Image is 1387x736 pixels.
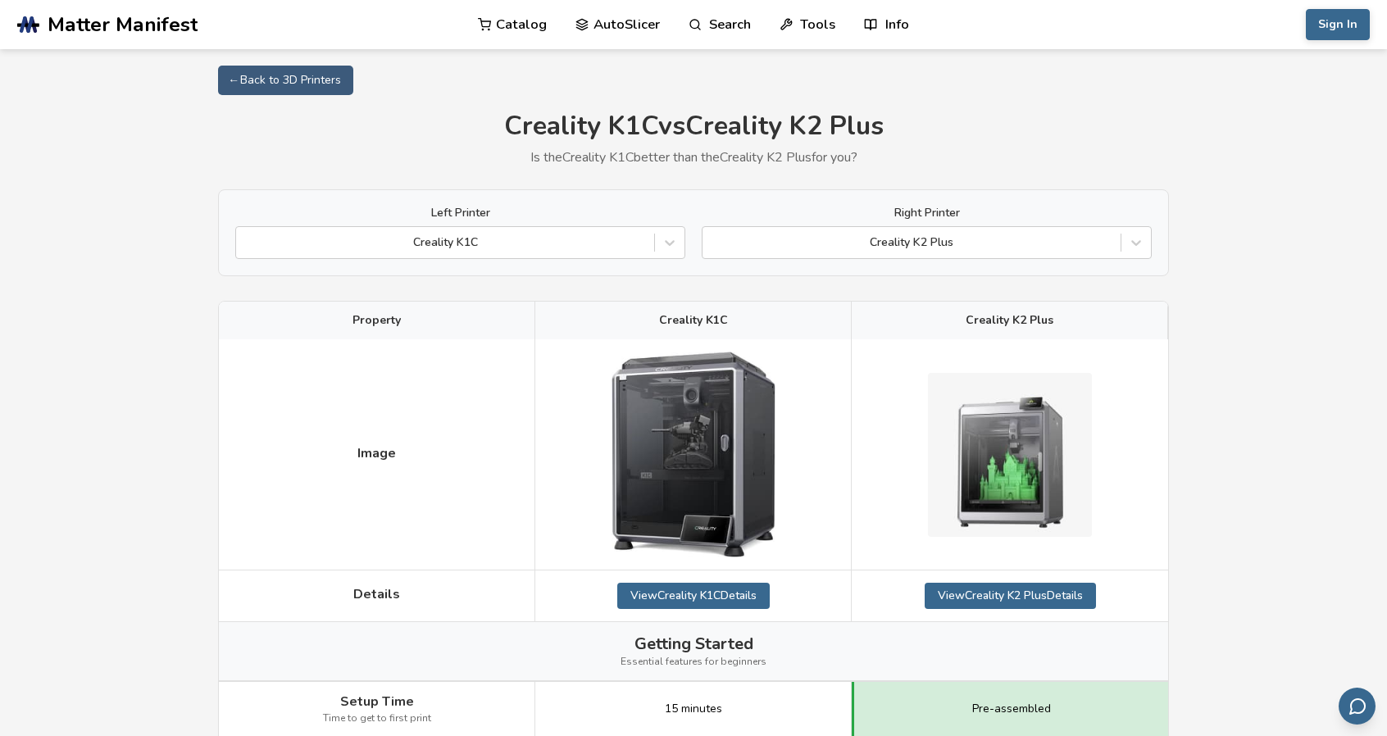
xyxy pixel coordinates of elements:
span: Pre-assembled [972,702,1051,716]
span: Time to get to first print [323,713,431,725]
input: Creality K2 Plus [711,236,714,249]
a: ← Back to 3D Printers [218,66,353,95]
span: 15 minutes [665,702,722,716]
span: Details [353,587,400,602]
button: Send feedback via email [1339,688,1376,725]
img: Creality K1C [612,352,775,557]
p: Is the Creality K1C better than the Creality K2 Plus for you? [218,150,1169,165]
span: Property [352,314,401,327]
span: Essential features for beginners [621,656,766,668]
button: Sign In [1306,9,1370,40]
label: Right Printer [702,207,1152,220]
span: Image [357,446,396,461]
label: Left Printer [235,207,685,220]
input: Creality K1C [244,236,248,249]
h1: Creality K1C vs Creality K2 Plus [218,111,1169,142]
span: Matter Manifest [48,13,198,36]
a: ViewCreality K1CDetails [617,583,770,609]
span: Setup Time [340,694,414,709]
span: Creality K1C [659,314,728,327]
a: ViewCreality K2 PlusDetails [925,583,1096,609]
span: Getting Started [634,634,753,653]
span: Creality K2 Plus [966,314,1053,327]
img: Creality K2 Plus [928,373,1092,537]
